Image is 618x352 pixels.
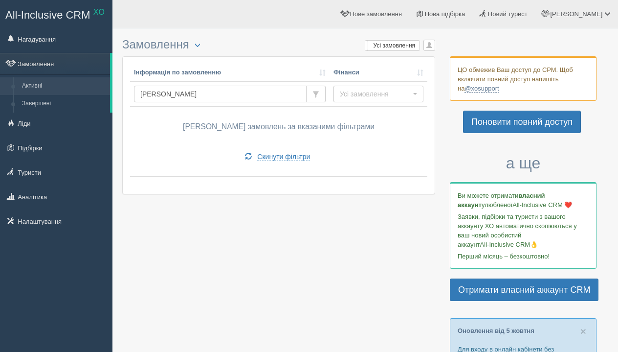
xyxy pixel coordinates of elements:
[550,10,602,18] span: [PERSON_NAME]
[458,191,589,210] p: Ви можете отримати улюбленої
[18,95,110,113] a: Завершені
[425,10,465,18] span: Нова підбірка
[458,327,534,334] a: Оновлення від 5 жовтня
[134,121,423,132] p: [PERSON_NAME] замовлень за вказаними фільтрами
[333,68,423,77] a: Фінанси
[488,10,528,18] span: Новий турист
[350,10,402,18] span: Нове замовлення
[122,38,435,51] h3: Замовлення
[450,279,598,301] a: Отримати власний аккаунт CRM
[480,241,538,248] span: All-Inclusive CRM👌
[365,41,419,50] label: Усі замовлення
[134,86,307,102] input: Пошук за номером замовлення, ПІБ або паспортом туриста
[5,9,90,21] span: All-Inclusive CRM
[458,212,589,249] p: Заявки, підбірки та туристи з вашого аккаунту ХО автоматично скопіюються у ваш новий особистий ак...
[450,155,596,172] h3: а ще
[580,326,586,337] span: ×
[450,56,596,101] div: ЦО обмежив Ваш доступ до СРМ. Щоб включити повний доступ напишіть на
[340,89,411,99] span: Усі замовлення
[580,326,586,336] button: Close
[239,148,317,165] a: Скинути фільтри
[18,77,110,95] a: Активні
[333,86,423,102] button: Усі замовлення
[257,153,310,161] span: Скинути фільтри
[463,111,581,133] a: Поновити повний доступ
[93,8,105,16] sup: XO
[0,0,112,27] a: All-Inclusive CRM XO
[512,201,572,209] span: All-Inclusive CRM ❤️
[134,68,326,77] a: Інформація по замовленню
[464,85,499,93] a: @xosupport
[458,192,545,209] b: власний аккаунт
[458,252,589,261] p: Перший місяць – безкоштовно!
